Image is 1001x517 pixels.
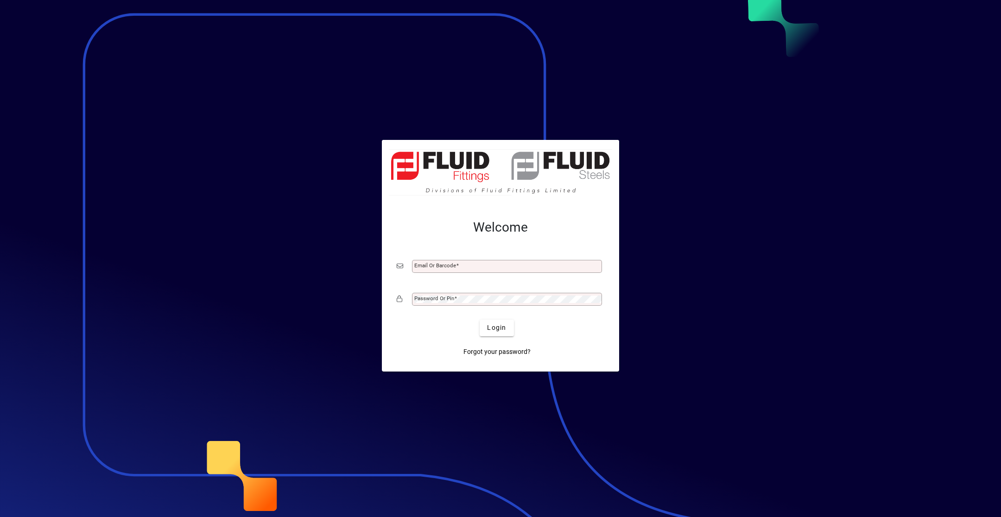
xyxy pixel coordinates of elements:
[463,347,531,357] span: Forgot your password?
[487,323,506,333] span: Login
[480,320,513,336] button: Login
[414,262,456,269] mat-label: Email or Barcode
[414,295,454,302] mat-label: Password or Pin
[460,344,534,360] a: Forgot your password?
[397,220,604,235] h2: Welcome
